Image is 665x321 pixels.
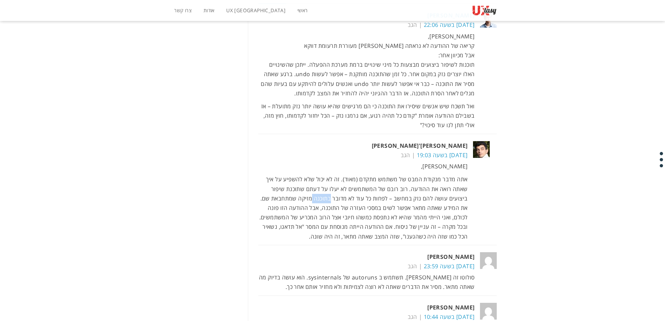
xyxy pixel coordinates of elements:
a: להגיב לשי [408,262,422,270]
p: [PERSON_NAME], [258,162,468,171]
a: [DATE] בשעה 10:44 [424,313,475,321]
span: אודות [204,7,215,14]
a: [DATE] בשעה 19:03 [417,151,468,159]
cite: [PERSON_NAME] [258,303,475,312]
span: צרו קשר [174,7,192,14]
p: [PERSON_NAME], קריאה של ההודעה לא נראתה [PERSON_NAME] מעוררת תרעומת דווקא אבל מכיוון אחר: תוכנות ... [258,32,475,98]
span: ראשי [297,7,308,14]
a: [DATE] בשעה 22:06 [424,21,475,29]
a: [DATE] בשעה 23:59 [424,262,475,270]
p: ואל תשכח שיש אנשים שיסירו את התוכנה כי הם מרגישים שהיא עושה יותר נזק מתועלת – אז בשבילם ההודעה או... [258,102,475,130]
a: להגיב ללביא [408,21,422,29]
img: UXtasy [472,5,497,16]
a: להגיב לויטלי מיז'יריצקי [401,151,415,159]
p: אתה מדבר מנקודת המבט של משתמש מתקדם (מאוד). זה לא יכול שלא להשפיע על איך שאתה רואה את ההודעה. רוב... [258,175,468,241]
cite: [PERSON_NAME]'[PERSON_NAME] [258,141,468,151]
a: להגיב לרון סי [408,313,422,321]
span: UX [GEOGRAPHIC_DATA] [226,7,286,14]
cite: [PERSON_NAME] [258,252,475,262]
p: סולוטו זה [PERSON_NAME]. תשתמש ב autoruns של sysinternals. הוא עושה בדיוק מה שאתה מתאר. מסיר את ה... [258,273,475,292]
